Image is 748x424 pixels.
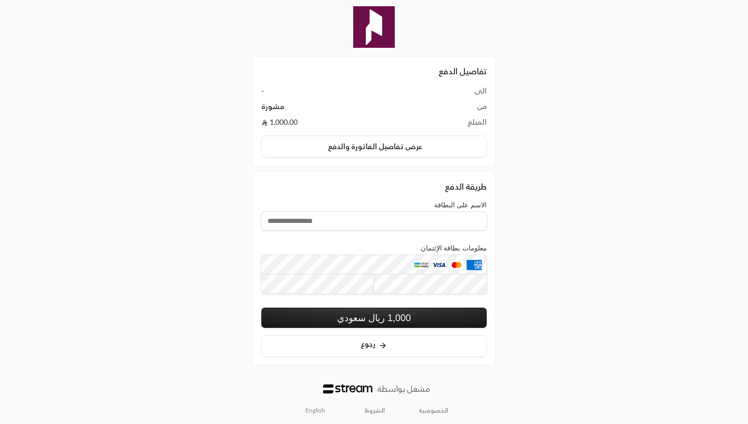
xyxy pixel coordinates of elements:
[408,101,487,117] td: من
[377,382,430,395] p: مشغل بواسطة
[408,86,487,101] td: الى
[261,136,487,157] button: عرض تفاصيل الفاتورة والدفع
[408,117,487,127] td: المبلغ
[419,406,448,415] a: الخصوصية
[360,339,376,348] span: رجوع
[421,244,487,252] label: معلومات بطاقة الإئتمان
[323,384,372,393] img: Logo
[365,406,385,415] a: الشروط
[261,101,408,117] td: مشورة
[300,402,331,418] a: English
[261,117,408,127] td: 1,000.00
[261,86,408,101] td: -
[261,65,487,77] h2: تفاصيل الدفع
[261,335,487,357] button: رجوع
[353,6,395,48] img: Company Logo
[261,180,487,193] div: طريقة الدفع
[261,308,487,328] button: 1,000 ريال سعودي
[434,201,487,209] label: الاسم على البطاقة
